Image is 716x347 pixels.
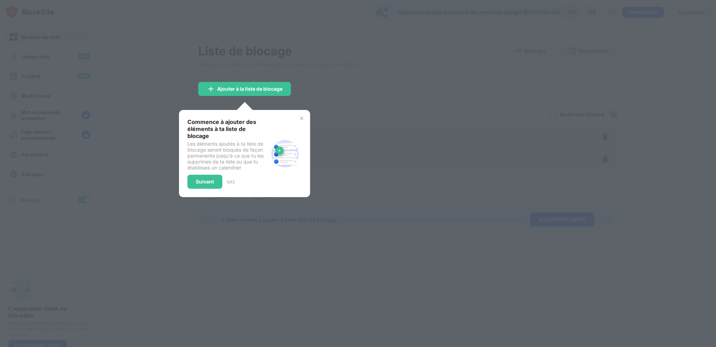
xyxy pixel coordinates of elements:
img: x-button.svg [299,116,305,121]
div: Les éléments ajoutés à ta liste de blocage seront bloqués de façon permanente jusqu'à ce que tu l... [187,141,268,171]
div: Commence à ajouter des éléments à ta liste de blocage [187,118,268,139]
img: block-site.svg [268,137,302,171]
div: Suivant [196,179,214,185]
div: Ajouter à la liste de blocage [217,86,282,92]
div: 1 of 3 [227,179,235,185]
